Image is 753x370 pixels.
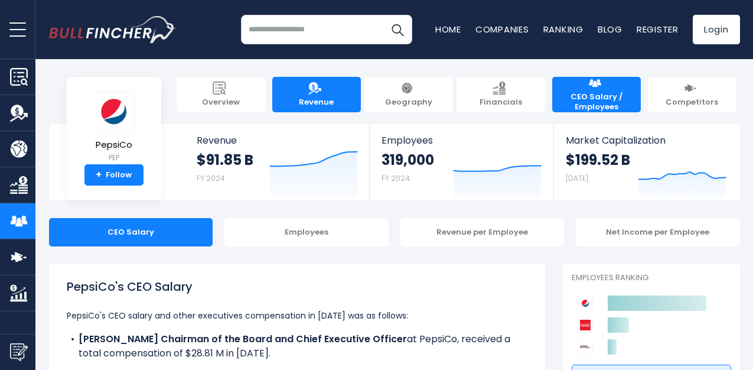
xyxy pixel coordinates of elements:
a: Overview [177,77,265,112]
a: Go to homepage [49,16,176,43]
span: Overview [202,98,240,108]
a: Home [435,23,461,35]
h1: PepsiCo's CEO Salary [67,278,527,296]
a: Employees 319,000 FY 2024 [370,124,553,200]
span: Financials [480,98,522,108]
span: Market Capitalization [566,135,726,146]
small: FY 2024 [382,173,410,183]
div: Revenue per Employee [400,218,565,246]
div: Net Income per Employee [576,218,740,246]
a: Login [693,15,740,44]
a: Ranking [543,23,584,35]
strong: $91.85 B [197,151,253,169]
span: Geography [385,98,432,108]
img: Coca-Cola Company competitors logo [578,317,593,333]
a: Market Capitalization $199.52 B [DATE] [554,124,738,200]
strong: 319,000 [382,151,434,169]
div: Employees [224,218,389,246]
span: Revenue [299,98,334,108]
a: CEO Salary / Employees [552,77,641,112]
img: PepsiCo competitors logo [578,296,593,311]
div: CEO Salary [49,218,213,246]
a: Financials [457,77,545,112]
small: PEP [93,152,135,163]
a: Blog [598,23,622,35]
li: at PepsiCo, received a total compensation of $28.81 M in [DATE]. [67,332,527,361]
span: Competitors [666,98,718,108]
span: Employees [382,135,542,146]
a: Competitors [648,77,736,112]
a: Companies [475,23,529,35]
small: [DATE] [566,173,588,183]
img: bullfincher logo [49,16,176,43]
a: +Follow [84,164,144,186]
a: Revenue $91.85 B FY 2024 [185,124,370,200]
a: Register [637,23,679,35]
span: CEO Salary / Employees [558,92,635,112]
img: Keurig Dr Pepper competitors logo [578,339,593,355]
button: Search [383,15,412,44]
a: Revenue [272,77,361,112]
p: Employees Ranking [572,273,731,283]
a: Geography [364,77,453,112]
strong: $199.52 B [566,151,630,169]
span: PepsiCo [93,140,135,150]
span: Revenue [197,135,358,146]
small: FY 2024 [197,173,225,183]
p: PepsiCo's CEO salary and other executives compensation in [DATE] was as follows: [67,309,527,323]
b: [PERSON_NAME] Chairman of the Board and Chief Executive Officer [79,332,407,346]
strong: + [96,170,102,180]
a: PepsiCo PEP [93,91,135,165]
